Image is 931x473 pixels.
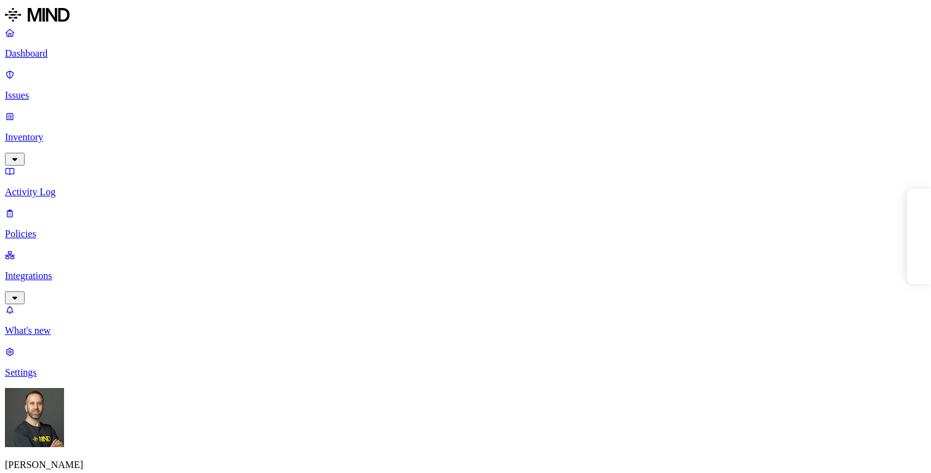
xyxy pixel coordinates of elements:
[5,208,926,240] a: Policies
[5,90,926,101] p: Issues
[5,228,926,240] p: Policies
[5,388,64,447] img: Tom Mayblum
[5,325,926,336] p: What's new
[5,5,926,27] a: MIND
[5,249,926,302] a: Integrations
[5,5,70,25] img: MIND
[5,48,926,59] p: Dashboard
[5,69,926,101] a: Issues
[5,270,926,281] p: Integrations
[5,27,926,59] a: Dashboard
[5,132,926,143] p: Inventory
[5,367,926,378] p: Settings
[5,346,926,378] a: Settings
[5,111,926,164] a: Inventory
[5,187,926,198] p: Activity Log
[5,304,926,336] a: What's new
[5,166,926,198] a: Activity Log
